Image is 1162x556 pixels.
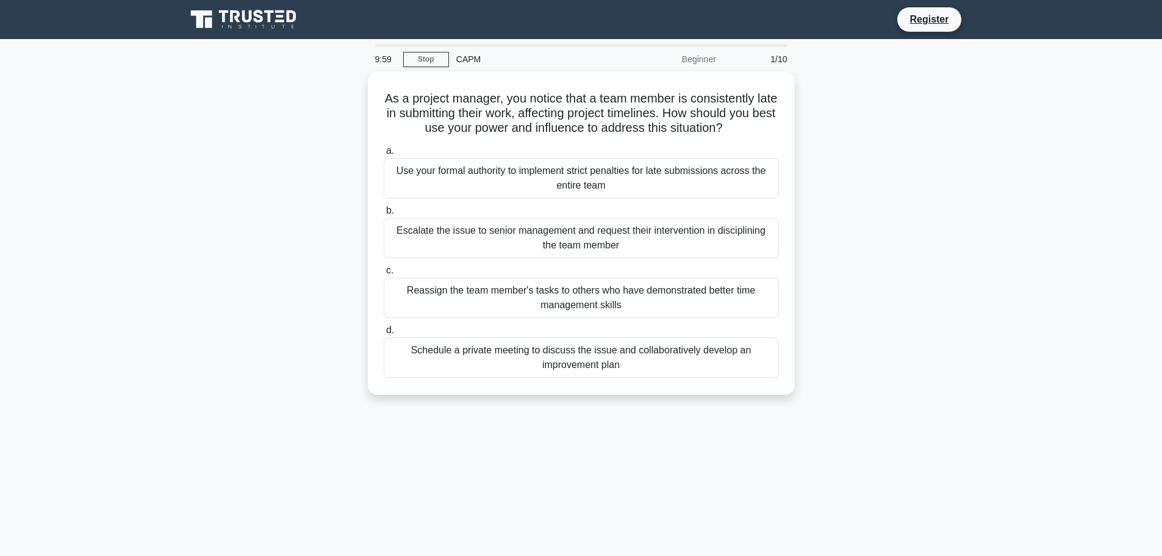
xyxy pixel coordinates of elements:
[386,145,394,156] span: a.
[368,47,403,71] div: 9:59
[902,12,956,27] a: Register
[384,158,779,198] div: Use your formal authority to implement strict penalties for late submissions across the entire team
[723,47,795,71] div: 1/10
[384,338,779,378] div: Schedule a private meeting to discuss the issue and collaboratively develop an improvement plan
[617,47,723,71] div: Beginner
[386,205,394,215] span: b.
[384,218,779,258] div: Escalate the issue to senior management and request their intervention in disciplining the team m...
[403,52,449,67] a: Stop
[382,91,780,136] h5: As a project manager, you notice that a team member is consistently late in submitting their work...
[386,325,394,335] span: d.
[384,278,779,318] div: Reassign the team member's tasks to others who have demonstrated better time management skills
[386,265,393,275] span: c.
[449,47,617,71] div: CAPM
